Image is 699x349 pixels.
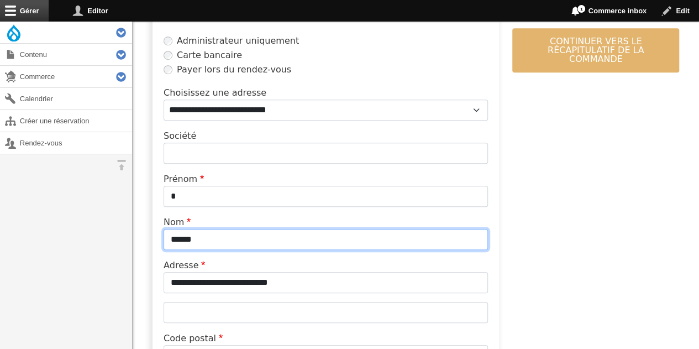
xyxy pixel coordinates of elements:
[177,49,242,62] label: Carte bancaire
[164,173,207,186] label: Prénom
[164,129,196,143] label: Société
[177,63,291,76] label: Payer lors du rendez-vous
[164,259,208,272] label: Adresse
[177,34,299,48] label: Administrateur uniquement
[111,154,132,176] button: Orientation horizontale
[164,332,225,345] label: Code postal
[512,28,679,72] button: Continuer vers le récapitulatif de la commande
[164,216,193,229] label: Nom
[164,86,266,100] label: Choisissez une adresse
[577,4,586,13] span: 1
